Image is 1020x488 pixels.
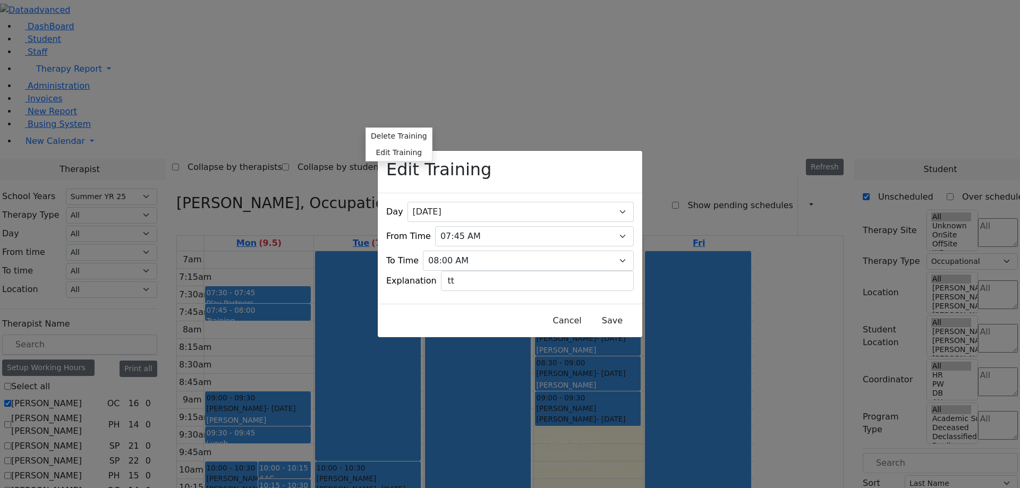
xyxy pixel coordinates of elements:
[366,128,432,144] button: Delete Training
[366,144,432,161] button: Edit Training
[589,311,636,331] button: Save
[386,159,491,179] h2: Edit Training
[386,275,437,287] label: Explanation
[386,254,419,267] label: To Time
[386,206,403,218] label: Day
[386,230,431,243] label: From Time
[546,311,589,331] button: Close
[441,271,634,291] input: Type explanation...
